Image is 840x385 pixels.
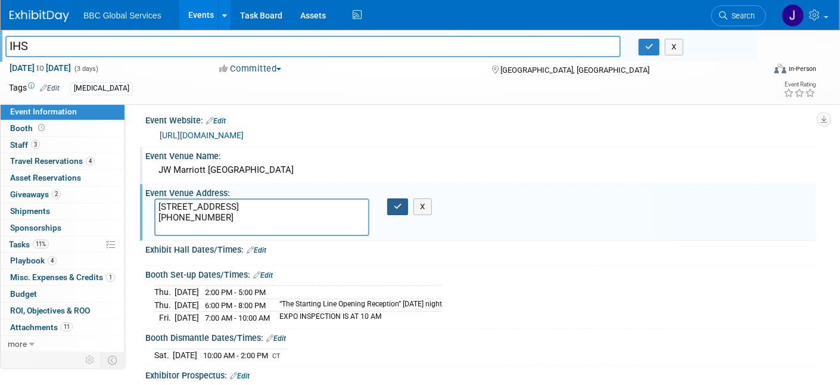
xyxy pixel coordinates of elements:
[9,240,49,249] span: Tasks
[73,65,98,73] span: (3 days)
[782,4,804,27] img: Jennifer Benedict
[1,203,125,219] a: Shipments
[1,220,125,236] a: Sponsorships
[10,140,40,150] span: Staff
[1,237,125,253] a: Tasks11%
[145,111,816,127] div: Event Website:
[10,206,50,216] span: Shipments
[727,11,755,20] span: Search
[203,351,268,360] span: 10:00 AM - 2:00 PM
[10,173,81,182] span: Asset Reservations
[35,63,46,73] span: to
[10,190,61,199] span: Giveaways
[175,299,199,312] td: [DATE]
[175,312,199,324] td: [DATE]
[36,123,47,132] span: Booth not reserved yet
[80,352,101,368] td: Personalize Event Tab Strip
[1,153,125,169] a: Travel Reservations4
[10,107,77,116] span: Event Information
[160,131,244,140] a: [URL][DOMAIN_NAME]
[272,299,442,312] td: “The Starting Line Opening Reception” [DATE] night
[205,313,270,322] span: 7:00 AM - 10:00 AM
[774,64,786,73] img: Format-Inperson.png
[413,198,432,215] button: X
[247,246,266,254] a: Edit
[145,147,816,162] div: Event Venue Name:
[40,84,60,92] a: Edit
[10,156,95,166] span: Travel Reservations
[215,63,286,75] button: Committed
[253,271,273,280] a: Edit
[52,190,61,198] span: 2
[696,62,816,80] div: Event Format
[665,39,683,55] button: X
[48,256,57,265] span: 4
[1,269,125,285] a: Misc. Expenses & Credits1
[10,256,57,265] span: Playbook
[205,288,266,297] span: 2:00 PM - 5:00 PM
[9,82,60,95] td: Tags
[788,64,816,73] div: In-Person
[173,349,197,362] td: [DATE]
[1,137,125,153] a: Staff3
[145,241,816,256] div: Exhibit Hall Dates/Times:
[10,10,69,22] img: ExhibitDay
[266,334,286,343] a: Edit
[145,266,816,281] div: Booth Set-up Dates/Times:
[272,312,442,324] td: EXPO INSPECTION IS AT 10 AM
[175,286,199,299] td: [DATE]
[10,223,61,232] span: Sponsorships
[145,367,816,382] div: Exhibitor Prospectus:
[70,82,133,95] div: [MEDICAL_DATA]
[154,161,807,179] div: JW Marriott [GEOGRAPHIC_DATA]
[711,5,766,26] a: Search
[1,286,125,302] a: Budget
[10,123,47,133] span: Booth
[154,312,175,324] td: Fri.
[31,140,40,149] span: 3
[154,349,173,362] td: Sat.
[106,273,115,282] span: 1
[10,322,73,332] span: Attachments
[1,253,125,269] a: Playbook4
[145,184,816,199] div: Event Venue Address:
[1,336,125,352] a: more
[145,329,816,344] div: Booth Dismantle Dates/Times:
[83,11,161,20] span: BBC Global Services
[1,120,125,136] a: Booth
[61,322,73,331] span: 11
[10,272,115,282] span: Misc. Expenses & Credits
[154,299,175,312] td: Thu.
[272,352,281,360] span: CT
[500,66,649,74] span: [GEOGRAPHIC_DATA], [GEOGRAPHIC_DATA]
[205,301,266,310] span: 6:00 PM - 8:00 PM
[33,240,49,249] span: 11%
[1,104,125,120] a: Event Information
[10,289,37,299] span: Budget
[230,372,250,380] a: Edit
[783,82,816,88] div: Event Rating
[10,306,90,315] span: ROI, Objectives & ROO
[86,157,95,166] span: 4
[154,286,175,299] td: Thu.
[1,319,125,336] a: Attachments11
[101,352,125,368] td: Toggle Event Tabs
[1,187,125,203] a: Giveaways2
[1,170,125,186] a: Asset Reservations
[9,63,71,73] span: [DATE] [DATE]
[1,303,125,319] a: ROI, Objectives & ROO
[8,339,27,349] span: more
[206,117,226,125] a: Edit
